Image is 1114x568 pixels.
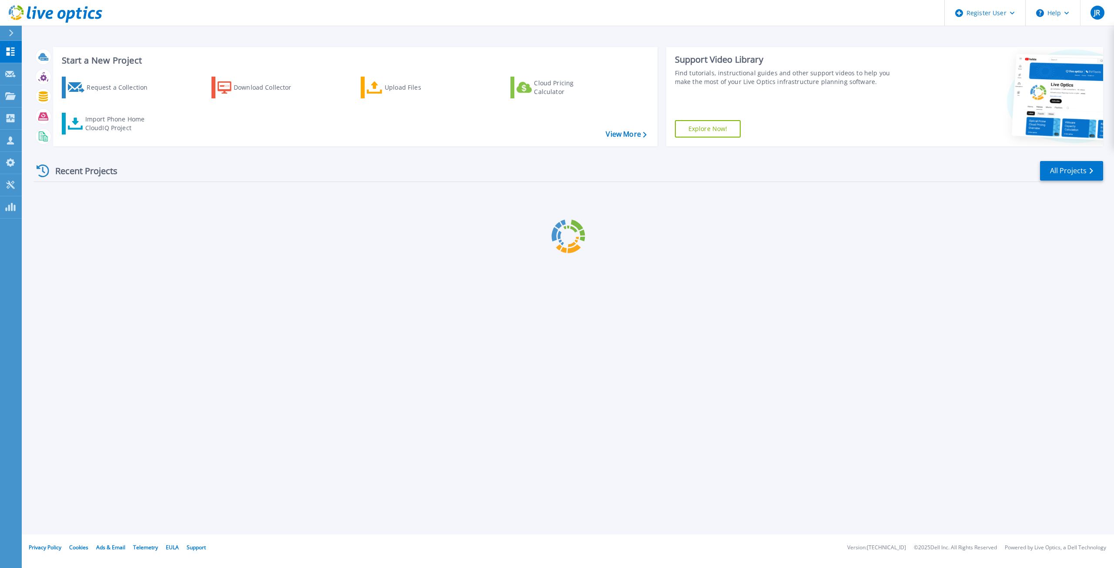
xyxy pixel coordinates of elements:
a: Telemetry [133,544,158,551]
div: Request a Collection [87,79,156,96]
a: Download Collector [211,77,309,98]
li: Powered by Live Optics, a Dell Technology [1005,545,1106,551]
div: Upload Files [385,79,454,96]
a: Privacy Policy [29,544,61,551]
a: Cloud Pricing Calculator [510,77,607,98]
h3: Start a New Project [62,56,646,65]
a: Upload Files [361,77,458,98]
div: Support Video Library [675,54,901,65]
div: Import Phone Home CloudIQ Project [85,115,153,132]
a: Support [187,544,206,551]
span: JR [1094,9,1100,16]
li: Version: [TECHNICAL_ID] [847,545,906,551]
a: Explore Now! [675,120,741,138]
li: © 2025 Dell Inc. All Rights Reserved [914,545,997,551]
a: EULA [166,544,179,551]
a: View More [606,130,646,138]
a: Ads & Email [96,544,125,551]
a: All Projects [1040,161,1103,181]
a: Request a Collection [62,77,159,98]
div: Find tutorials, instructional guides and other support videos to help you make the most of your L... [675,69,901,86]
div: Recent Projects [34,160,129,181]
a: Cookies [69,544,88,551]
div: Download Collector [234,79,303,96]
div: Cloud Pricing Calculator [534,79,604,96]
